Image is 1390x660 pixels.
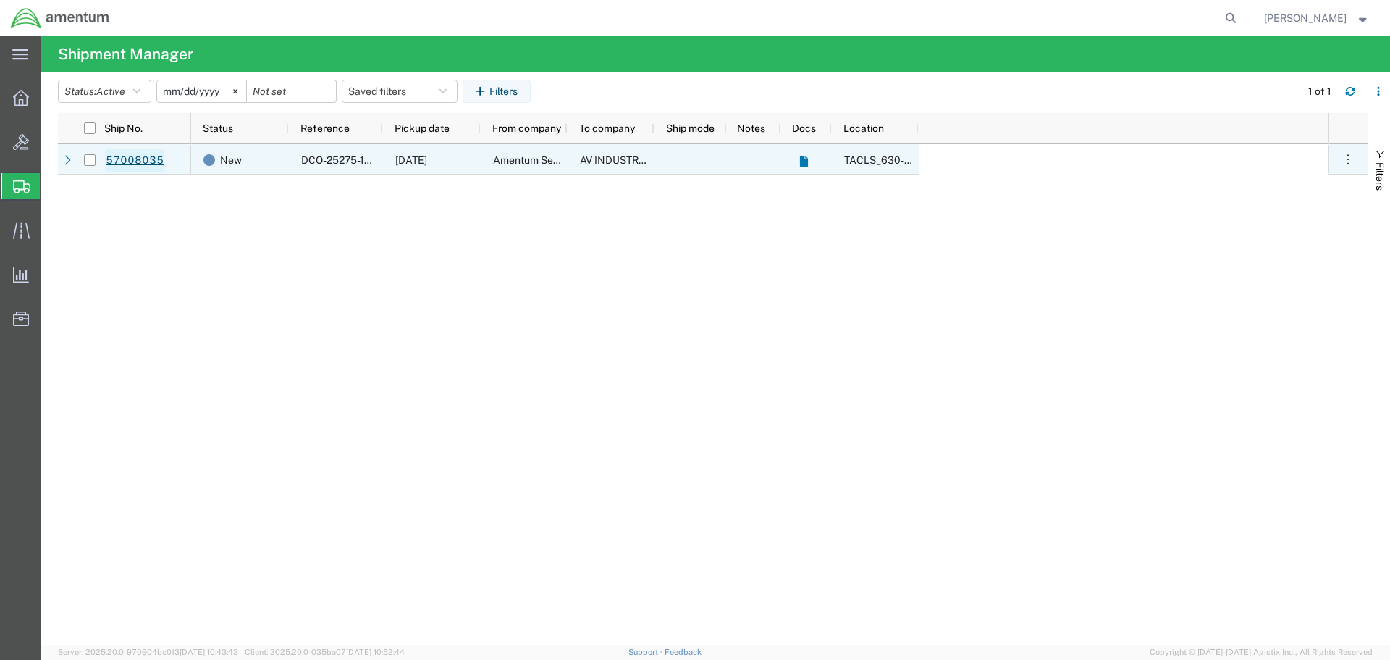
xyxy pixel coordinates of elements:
[1263,9,1370,27] button: [PERSON_NAME]
[665,648,702,656] a: Feedback
[1308,84,1334,99] div: 1 of 1
[58,36,193,72] h4: Shipment Manager
[157,80,246,102] input: Not set
[96,85,125,97] span: Active
[1150,646,1373,659] span: Copyright © [DATE]-[DATE] Agistix Inc., All Rights Reserved
[395,154,427,166] span: 10/02/2025
[220,145,242,175] span: New
[10,7,110,29] img: logo
[301,154,396,166] span: DCO-25275-169007
[58,648,238,656] span: Server: 2025.20.0-970904bc0f3
[666,122,715,134] span: Ship mode
[1264,10,1347,26] span: Bobby Allison
[203,122,233,134] span: Status
[579,122,635,134] span: To company
[395,122,450,134] span: Pickup date
[342,80,458,103] button: Saved filters
[58,80,151,103] button: Status:Active
[104,122,143,134] span: Ship No.
[843,122,884,134] span: Location
[463,80,531,103] button: Filters
[300,122,350,134] span: Reference
[245,648,405,656] span: Client: 2025.20.0-035ba07
[844,154,1129,166] span: TACLS_630-Ft. Belvoir, VA
[493,154,602,166] span: Amentum Services, Inc.
[1374,162,1386,191] span: Filters
[792,122,816,134] span: Docs
[492,122,561,134] span: From company
[737,122,765,134] span: Notes
[346,648,405,656] span: [DATE] 10:52:44
[628,648,665,656] a: Support
[247,80,336,102] input: Not set
[180,648,238,656] span: [DATE] 10:43:43
[105,149,164,172] a: 57008035
[580,154,675,166] span: AV INDUSTRIES INC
